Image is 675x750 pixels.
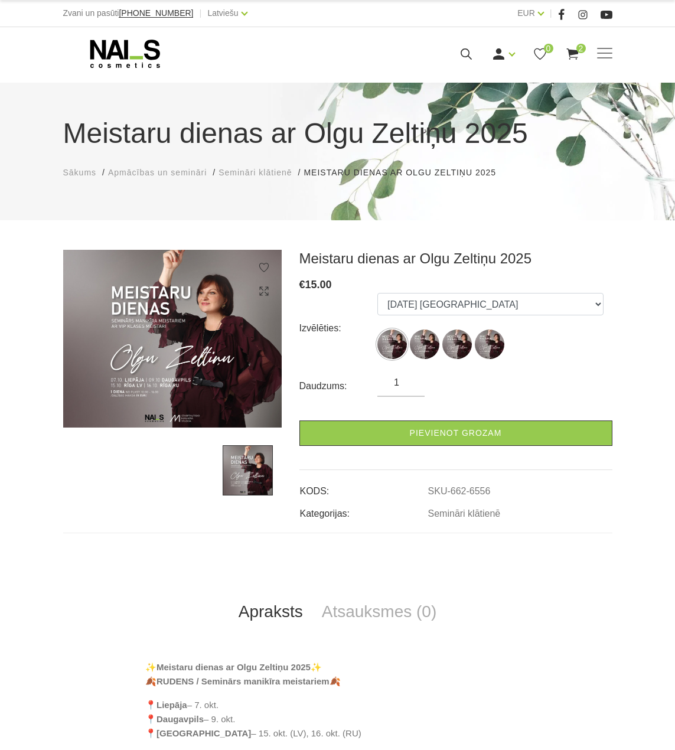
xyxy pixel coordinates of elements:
[156,700,187,710] strong: Liepāja
[576,44,586,53] span: 2
[207,6,238,20] a: Latviešu
[299,420,612,446] a: Pievienot grozam
[305,279,332,291] span: 15.00
[63,250,282,428] img: ...
[299,279,305,291] span: €
[156,676,330,686] strong: RUDENS / Seminārs manikīra meistariem
[299,377,378,396] div: Daudzums:
[119,8,193,18] span: [PHONE_NUMBER]
[442,330,472,359] img: ...
[63,167,97,179] a: Sākums
[475,330,504,359] img: ...
[544,44,553,53] span: 0
[229,592,312,631] a: Apraksts
[565,47,580,61] a: 2
[63,6,194,21] div: Zvani un pasūti
[108,168,207,177] span: Apmācības un semināri
[145,698,530,741] p: 📍 – 7. okt. 📍 – 9. okt. 📍 – 15. okt. (LV), 16. okt. (RU)
[312,592,446,631] a: Atsauksmes (0)
[156,728,251,738] strong: [GEOGRAPHIC_DATA]
[299,250,612,268] h3: Meistaru dienas ar Olgu Zeltiņu 2025
[156,662,311,672] strong: Meistaru dienas ar Olgu Zeltiņu 2025
[410,330,439,359] img: ...
[63,112,612,155] h1: Meistaru dienas ar Olgu Zeltiņu 2025
[145,660,530,689] p: ✨ ✨ 🍂 🍂
[299,319,378,338] div: Izvēlēties:
[219,167,292,179] a: Semināri klātienē
[299,498,428,521] td: Kategorijas:
[199,6,201,21] span: |
[550,6,552,21] span: |
[304,167,508,179] li: Meistaru dienas ar Olgu Zeltiņu 2025
[223,445,273,495] img: ...
[63,168,97,177] span: Sākums
[299,476,428,498] td: KODS:
[108,167,207,179] a: Apmācības un semināri
[428,508,501,519] a: Semināri klātienē
[219,168,292,177] span: Semināri klātienē
[156,714,204,724] strong: Daugavpils
[517,6,535,20] a: EUR
[533,47,547,61] a: 0
[377,330,407,359] img: ...
[428,486,491,497] a: SKU-662-6556
[119,9,193,18] a: [PHONE_NUMBER]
